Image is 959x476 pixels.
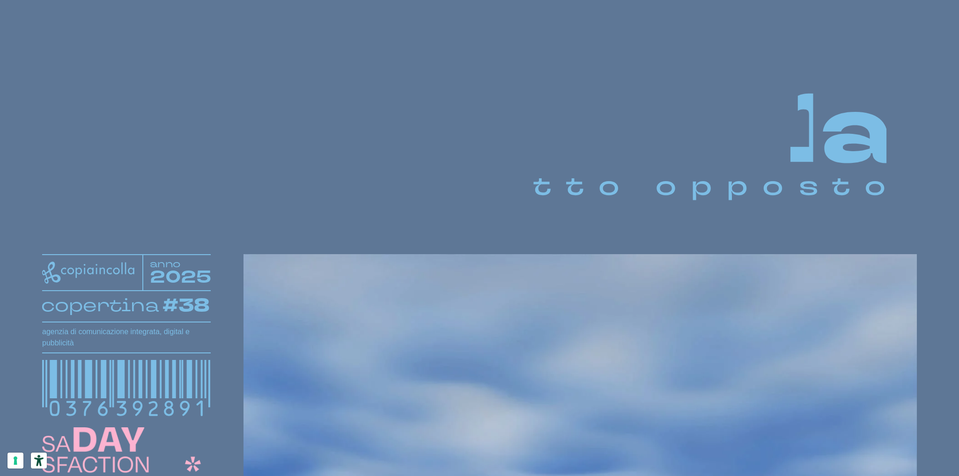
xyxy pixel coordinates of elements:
[150,265,212,289] tspan: 2025
[150,257,181,270] tspan: anno
[162,293,210,318] tspan: #38
[41,293,159,316] tspan: copertina
[42,326,211,349] h1: agenzia di comunicazione integrata, digital e pubblicità
[31,453,47,469] button: Strumenti di accessibilità
[7,453,23,469] button: Le tue preferenze relative al consenso per le tecnologie di tracciamento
